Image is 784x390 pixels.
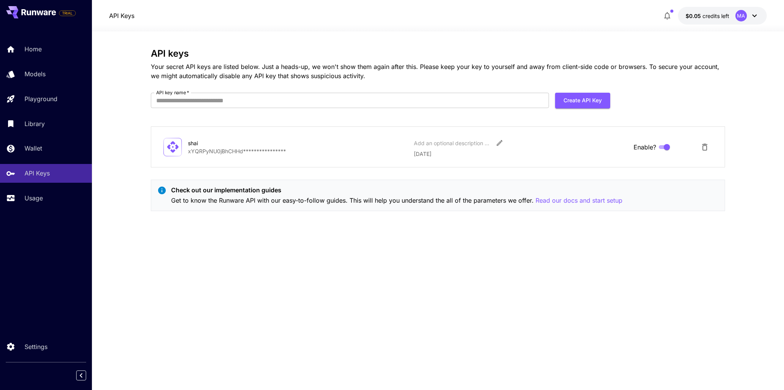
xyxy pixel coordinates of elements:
[536,196,622,205] button: Read our docs and start setup
[24,193,43,203] p: Usage
[156,89,189,96] label: API key name
[76,370,86,380] button: Collapse sidebar
[24,144,42,153] p: Wallet
[109,11,134,20] nav: breadcrumb
[702,13,729,19] span: credits left
[686,13,702,19] span: $0.05
[735,10,747,21] div: MA
[24,44,42,54] p: Home
[82,369,92,382] div: Collapse sidebar
[24,119,45,128] p: Library
[24,169,50,178] p: API Keys
[555,93,610,108] button: Create API Key
[24,94,57,103] p: Playground
[634,143,656,152] span: Enable?
[109,11,134,20] a: API Keys
[697,139,712,155] button: Delete API Key
[151,48,725,59] h3: API keys
[414,139,490,147] div: Add an optional description or comment
[414,150,627,158] p: [DATE]
[188,139,265,147] div: shai
[59,10,75,16] span: TRIAL
[151,62,725,80] p: Your secret API keys are listed below. Just a heads-up, we won't show them again after this. Plea...
[678,7,767,25] button: $0.05MA
[59,8,76,18] span: Add your payment card to enable full platform functionality.
[171,185,622,195] p: Check out our implementation guides
[24,342,47,351] p: Settings
[686,12,729,20] div: $0.05
[24,69,46,79] p: Models
[493,136,506,150] button: Edit
[171,196,622,205] p: Get to know the Runware API with our easy-to-follow guides. This will help you understand the all...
